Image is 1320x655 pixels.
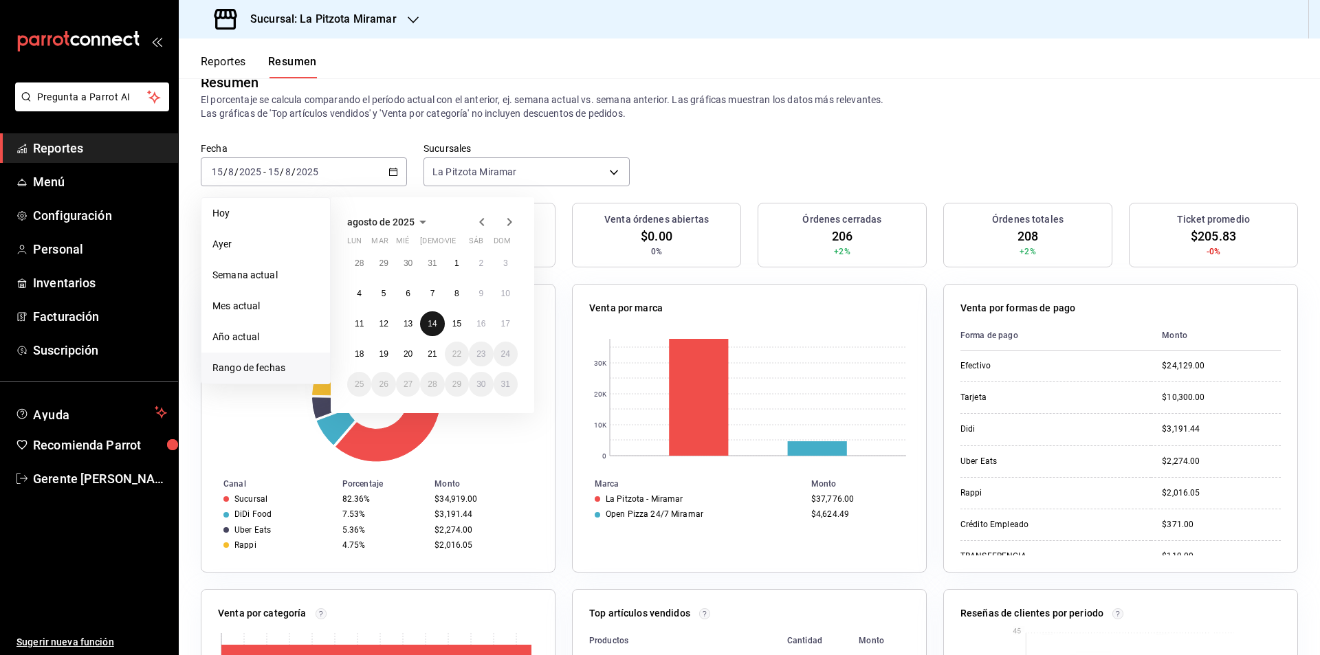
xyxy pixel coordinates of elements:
input: -- [211,166,223,177]
div: 7.53% [342,509,423,519]
div: Crédito Empleado [960,519,1098,531]
text: 0 [602,452,606,460]
h3: Venta órdenes abiertas [604,212,709,227]
span: 208 [1017,227,1038,245]
abbr: 26 de agosto de 2025 [379,379,388,389]
abbr: 23 de agosto de 2025 [476,349,485,359]
div: Tarjeta [960,392,1098,403]
th: Monto [1151,321,1281,351]
button: 17 de agosto de 2025 [494,311,518,336]
text: 30K [594,359,607,367]
button: 2 de agosto de 2025 [469,251,493,276]
th: Forma de pago [960,321,1151,351]
input: -- [285,166,291,177]
div: Open Pizza 24/7 Miramar [606,509,703,519]
abbr: 22 de agosto de 2025 [452,349,461,359]
button: 29 de julio de 2025 [371,251,395,276]
span: / [291,166,296,177]
button: 6 de agosto de 2025 [396,281,420,306]
abbr: martes [371,236,388,251]
h3: Ticket promedio [1177,212,1250,227]
div: Efectivo [960,360,1098,372]
abbr: 28 de julio de 2025 [355,258,364,268]
abbr: 16 de agosto de 2025 [476,319,485,329]
button: 24 de agosto de 2025 [494,342,518,366]
span: +2% [834,245,850,258]
span: agosto de 2025 [347,217,415,227]
button: 27 de agosto de 2025 [396,372,420,397]
abbr: 10 de agosto de 2025 [501,289,510,298]
div: $3,191.44 [434,509,533,519]
abbr: 31 de agosto de 2025 [501,379,510,389]
abbr: jueves [420,236,501,251]
div: $2,274.00 [434,525,533,535]
button: 30 de julio de 2025 [396,251,420,276]
span: Configuración [33,206,167,225]
span: Ayuda [33,404,149,421]
abbr: 7 de agosto de 2025 [430,289,435,298]
abbr: 29 de julio de 2025 [379,258,388,268]
abbr: 6 de agosto de 2025 [406,289,410,298]
abbr: 5 de agosto de 2025 [382,289,386,298]
div: Resumen [201,72,258,93]
button: 21 de agosto de 2025 [420,342,444,366]
span: Menú [33,173,167,191]
span: / [223,166,228,177]
span: Gerente [PERSON_NAME] [33,469,167,488]
div: $2,016.05 [1162,487,1281,499]
span: -0% [1207,245,1220,258]
span: Ayer [212,237,319,252]
button: Pregunta a Parrot AI [15,82,169,111]
span: Recomienda Parrot [33,436,167,454]
div: $4,624.49 [811,509,904,519]
button: 29 de agosto de 2025 [445,372,469,397]
button: 28 de agosto de 2025 [420,372,444,397]
abbr: 20 de agosto de 2025 [404,349,412,359]
div: 82.36% [342,494,423,504]
span: Suscripción [33,341,167,359]
button: 28 de julio de 2025 [347,251,371,276]
div: $37,776.00 [811,494,904,504]
div: $2,016.05 [434,540,533,550]
abbr: 4 de agosto de 2025 [357,289,362,298]
span: - [263,166,266,177]
abbr: 29 de agosto de 2025 [452,379,461,389]
button: 8 de agosto de 2025 [445,281,469,306]
abbr: sábado [469,236,483,251]
th: Marca [573,476,806,491]
th: Canal [201,476,337,491]
div: Sucursal [234,494,267,504]
abbr: 13 de agosto de 2025 [404,319,412,329]
button: 9 de agosto de 2025 [469,281,493,306]
span: Sugerir nueva función [16,635,167,650]
h3: Órdenes cerradas [802,212,881,227]
div: Uber Eats [960,456,1098,467]
button: 12 de agosto de 2025 [371,311,395,336]
span: $205.83 [1191,227,1236,245]
button: 31 de julio de 2025 [420,251,444,276]
span: Mes actual [212,299,319,313]
input: ---- [239,166,262,177]
div: DiDi Food [234,509,272,519]
div: $2,274.00 [1162,456,1281,467]
button: 11 de agosto de 2025 [347,311,371,336]
input: -- [267,166,280,177]
div: $119.00 [1162,551,1281,562]
abbr: 19 de agosto de 2025 [379,349,388,359]
button: 26 de agosto de 2025 [371,372,395,397]
h3: Sucursal: La Pitzota Miramar [239,11,397,27]
label: Fecha [201,144,407,153]
abbr: 14 de agosto de 2025 [428,319,437,329]
abbr: 3 de agosto de 2025 [503,258,508,268]
div: navigation tabs [201,55,317,78]
button: 31 de agosto de 2025 [494,372,518,397]
p: Reseñas de clientes por periodo [960,606,1103,621]
span: / [280,166,284,177]
button: 18 de agosto de 2025 [347,342,371,366]
input: ---- [296,166,319,177]
button: 4 de agosto de 2025 [347,281,371,306]
span: Semana actual [212,268,319,282]
div: $24,129.00 [1162,360,1281,372]
div: Uber Eats [234,525,271,535]
button: 10 de agosto de 2025 [494,281,518,306]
